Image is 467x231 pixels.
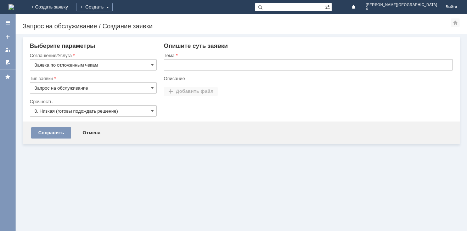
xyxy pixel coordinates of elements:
a: Мои согласования [2,57,13,68]
span: [PERSON_NAME][GEOGRAPHIC_DATA] [366,3,437,7]
div: Описание [164,76,451,81]
img: logo [9,4,14,10]
div: Срочность [30,99,155,104]
span: Опишите суть заявки [164,43,228,49]
a: Перейти на домашнюю страницу [9,4,14,10]
div: Создать [77,3,113,11]
div: Сделать домашней страницей [451,18,460,27]
a: Мои заявки [2,44,13,55]
span: 4 [366,7,437,11]
div: Запрос на обслуживание / Создание заявки [23,23,439,30]
div: Тип заявки [30,76,155,81]
span: Расширенный поиск [325,3,332,10]
div: Тема [164,53,451,58]
span: Выберите параметры [30,43,95,49]
a: Создать заявку [2,31,13,43]
div: Соглашение/Услуга [30,53,155,58]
